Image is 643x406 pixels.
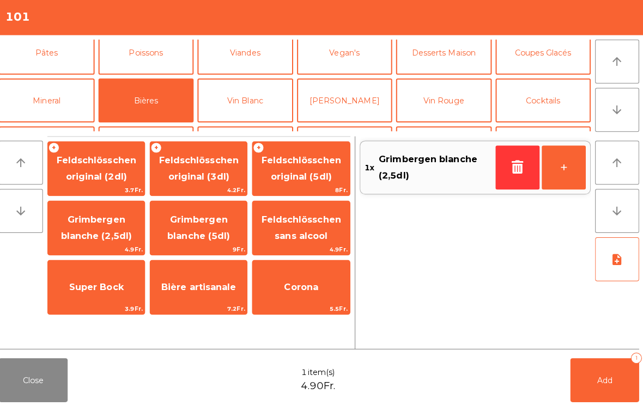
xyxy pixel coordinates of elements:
[103,81,198,125] button: Bières
[103,128,198,172] button: Digestifs
[381,153,492,186] span: Grimbergen blanche (2,5dl)
[610,106,623,119] i: arrow_downward
[595,238,639,282] button: note_add
[201,34,296,77] button: Viandes
[165,282,239,293] span: Bière artisanale
[256,144,267,155] span: +
[542,147,586,191] button: +
[4,34,99,77] button: Pâtes
[20,206,33,219] i: arrow_downward
[496,34,591,77] button: Coupes Glacés
[610,206,623,219] i: arrow_downward
[74,282,128,293] span: Super Bock
[4,190,48,234] button: arrow_downward
[300,81,395,125] button: [PERSON_NAME]
[610,58,623,71] i: arrow_upward
[630,353,641,364] div: 1
[304,378,338,393] span: 4.90Fr.
[496,81,591,125] button: Cocktails
[4,128,99,172] button: Apéritifs
[171,216,233,242] span: Grimbergen blanche (5dl)
[367,153,377,186] span: 1x
[155,144,166,155] span: +
[62,157,141,183] span: Feldschlösschen original (2dl)
[201,81,296,125] button: Vin Blanc
[154,187,250,197] span: 4.2Fr.
[496,128,591,172] button: gobelet emporter
[264,157,343,183] span: Feldschlösschen original (5dl)
[154,245,250,256] span: 9Fr.
[256,304,351,315] span: 5.5Fr.
[11,12,35,28] h4: 101
[4,358,72,402] button: Close
[610,254,623,267] i: note_add
[53,187,149,197] span: 3.7Fr.
[53,144,64,155] span: +
[398,34,493,77] button: Desserts Maison
[53,304,149,315] span: 3.9Fr.
[311,367,337,378] span: item(s)
[595,42,639,86] button: arrow_upward
[154,304,250,315] span: 7.2Fr.
[300,34,395,77] button: Vegan's
[398,128,493,172] button: Cadeaux
[287,282,321,293] span: Corona
[4,81,99,125] button: Mineral
[163,157,242,183] span: Feldschlösschen original (3dl)
[53,245,149,256] span: 4.9Fr.
[304,367,310,378] span: 1
[66,216,136,242] span: Grimbergen blanche (2,5dl)
[595,143,639,186] button: arrow_upward
[398,81,493,125] button: Vin Rouge
[571,358,639,402] button: Add1
[256,245,351,256] span: 4.9Fr.
[595,90,639,134] button: arrow_downward
[610,158,623,171] i: arrow_upward
[4,143,48,186] button: arrow_upward
[264,216,343,242] span: Feldschlösschen sans alcool
[201,128,296,172] button: Menu évènement
[300,128,395,172] button: Huîtres
[20,158,33,171] i: arrow_upward
[595,190,639,234] button: arrow_downward
[597,375,612,385] span: Add
[103,34,198,77] button: Poissons
[256,187,351,197] span: 8Fr.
